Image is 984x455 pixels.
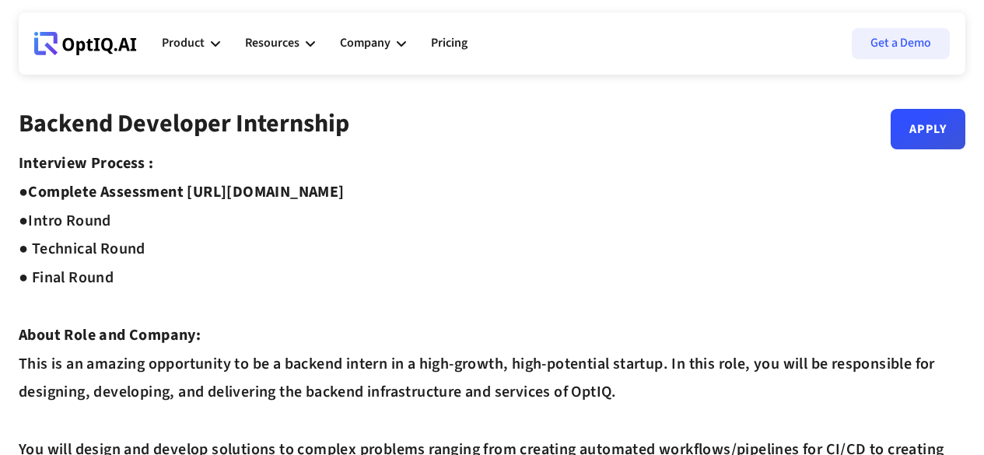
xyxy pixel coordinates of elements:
div: Webflow Homepage [34,54,35,55]
a: Get a Demo [852,28,950,59]
div: Product [162,20,220,67]
div: Company [340,20,406,67]
a: Apply [891,109,965,149]
div: Company [340,33,390,54]
div: Product [162,33,205,54]
div: Resources [245,33,299,54]
strong: Backend Developer Internship [19,106,349,142]
a: Pricing [431,20,467,67]
strong: Interview Process : [19,152,154,174]
strong: About Role and Company: [19,324,201,346]
a: Webflow Homepage [34,20,137,67]
div: Resources [245,20,315,67]
strong: Complete Assessment [URL][DOMAIN_NAME] ● [19,181,345,232]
